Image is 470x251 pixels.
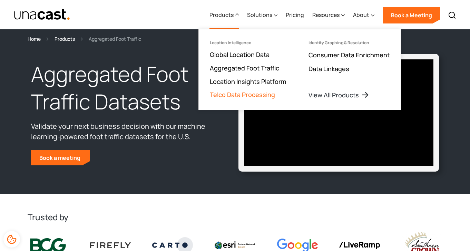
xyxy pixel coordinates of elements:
div: About [353,1,374,29]
div: Solutions [247,11,272,19]
p: Validate your next business decision with our machine learning-powered foot traffic datasets for ... [31,121,213,142]
div: Resources [312,1,345,29]
div: About [353,11,369,19]
div: Products [209,1,239,29]
a: Pricing [286,1,304,29]
a: Consumer Data Enrichment [309,51,390,59]
div: Resources [312,11,340,19]
h1: Aggregated Foot Traffic Datasets [31,60,213,116]
a: Location Insights Platform [210,77,286,86]
img: Firefly Advertising logo [90,242,131,248]
img: Search icon [448,11,456,19]
a: Products [55,35,75,43]
a: Aggregated Foot Traffic [210,64,279,72]
a: home [14,9,70,21]
a: View All Products [309,91,369,99]
img: Esri logo [215,241,255,249]
div: Location Intelligence [210,40,251,45]
a: Book a Meeting [383,7,440,23]
a: Telco Data Processing [210,90,275,99]
div: Cookie Preferences [3,231,20,248]
img: Unacast text logo [14,9,70,21]
a: Data Linkages [309,65,349,73]
div: Identity Graphing & Resolution [309,40,369,45]
img: liveramp logo [339,242,380,249]
h2: Trusted by [28,212,442,223]
a: Home [28,35,41,43]
div: Solutions [247,1,277,29]
div: Aggregated Foot Traffic [89,35,141,43]
a: Global Location Data [210,50,270,59]
div: Products [209,11,234,19]
a: Book a meeting [31,150,90,165]
nav: Products [198,29,401,110]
